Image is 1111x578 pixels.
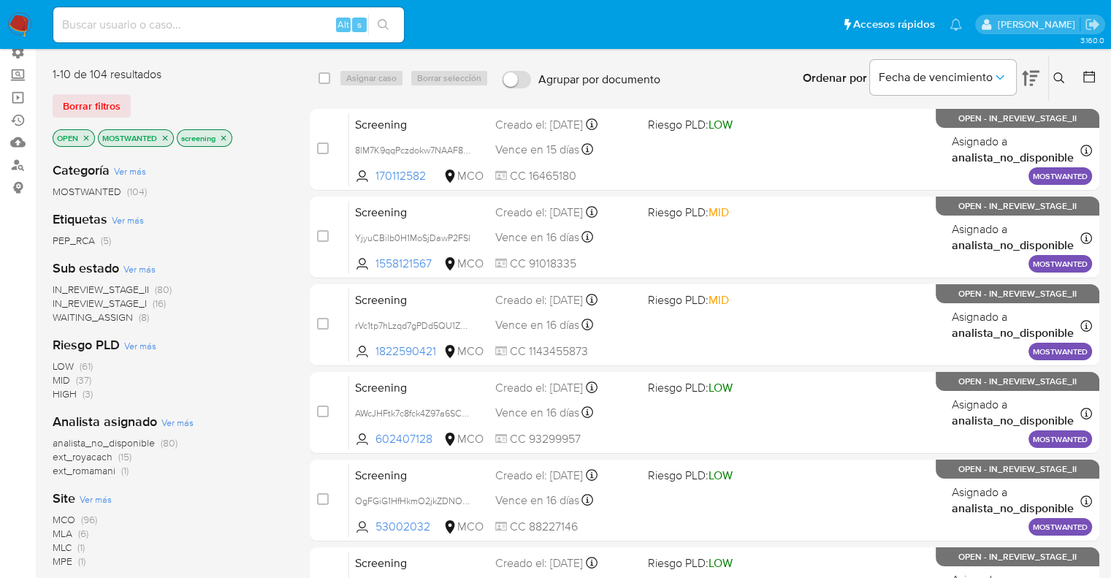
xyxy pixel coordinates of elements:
[53,15,404,34] input: Buscar usuario o caso...
[357,18,362,31] span: s
[853,17,935,32] span: Accesos rápidos
[1085,17,1100,32] a: Salir
[368,15,398,35] button: search-icon
[337,18,349,31] span: Alt
[1080,34,1104,46] span: 3.160.0
[997,18,1080,31] p: marianela.tarsia@mercadolibre.com
[950,18,962,31] a: Notificaciones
